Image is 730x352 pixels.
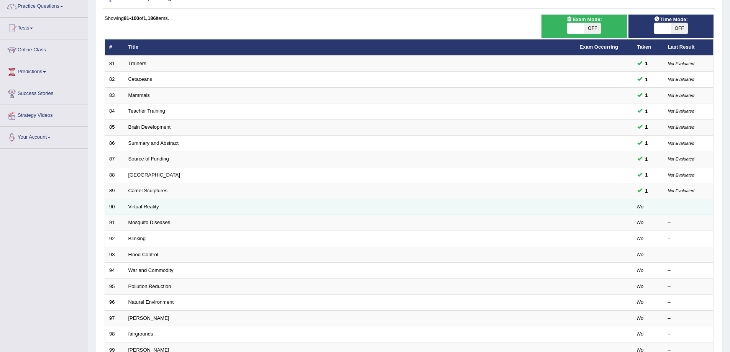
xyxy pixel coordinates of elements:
a: Tests [0,18,88,37]
small: Not Evaluated [668,77,694,82]
a: Virtual Reality [128,204,159,210]
em: No [637,299,644,305]
span: You can still take this question [642,187,651,195]
th: Last Result [664,39,714,56]
div: – [668,331,709,338]
a: Strategy Videos [0,105,88,124]
a: Mosquito Diseases [128,219,171,225]
span: You can still take this question [642,139,651,147]
a: Pollution Reduction [128,283,171,289]
em: No [637,267,644,273]
span: You can still take this question [642,123,651,131]
a: fairgrounds [128,331,153,337]
small: Not Evaluated [668,141,694,146]
td: 82 [105,72,124,88]
em: No [637,283,644,289]
span: You can still take this question [642,107,651,115]
a: [GEOGRAPHIC_DATA] [128,172,180,178]
div: Show exams occurring in exams [541,15,627,38]
a: Brain Development [128,124,171,130]
em: No [637,204,644,210]
td: 89 [105,183,124,199]
td: 94 [105,263,124,279]
td: 97 [105,310,124,326]
td: 88 [105,167,124,183]
a: Teacher Training [128,108,165,114]
div: – [668,203,709,211]
b: 1,186 [143,15,156,21]
td: 98 [105,326,124,342]
th: Taken [633,39,664,56]
a: Exam Occurring [580,44,618,50]
div: Showing of items. [105,15,714,22]
a: Your Account [0,127,88,146]
small: Not Evaluated [668,109,694,113]
th: Title [124,39,576,56]
a: Cetaceans [128,76,152,82]
td: 81 [105,56,124,72]
td: 86 [105,135,124,151]
small: Not Evaluated [668,157,694,161]
div: – [668,283,709,290]
td: 84 [105,103,124,120]
em: No [637,236,644,241]
td: 87 [105,151,124,167]
div: – [668,219,709,226]
div: – [668,235,709,242]
a: Source of Funding [128,156,169,162]
span: You can still take this question [642,155,651,163]
a: Success Stories [0,83,88,102]
span: Time Mode: [651,15,691,23]
div: – [668,267,709,274]
a: Summary and Abstract [128,140,179,146]
span: You can still take this question [642,171,651,179]
td: 95 [105,278,124,295]
a: Trainers [128,61,146,66]
a: Predictions [0,61,88,80]
span: OFF [584,23,601,34]
small: Not Evaluated [668,93,694,98]
td: 92 [105,231,124,247]
b: 81-100 [124,15,139,21]
em: No [637,315,644,321]
td: 96 [105,295,124,311]
a: [PERSON_NAME] [128,315,169,321]
small: Not Evaluated [668,173,694,177]
span: You can still take this question [642,75,651,83]
small: Not Evaluated [668,125,694,129]
em: No [637,219,644,225]
span: OFF [671,23,688,34]
a: Natural Environment [128,299,174,305]
span: You can still take this question [642,91,651,99]
div: – [668,251,709,259]
a: War and Commodity [128,267,174,273]
td: 91 [105,215,124,231]
td: 93 [105,247,124,263]
small: Not Evaluated [668,61,694,66]
a: Online Class [0,39,88,59]
td: 90 [105,199,124,215]
a: Mammals [128,92,150,98]
div: – [668,315,709,322]
a: Camel Sculptures [128,188,168,193]
small: Not Evaluated [668,188,694,193]
td: 83 [105,87,124,103]
a: Blinking [128,236,146,241]
em: No [637,331,644,337]
em: No [637,252,644,257]
span: You can still take this question [642,59,651,67]
span: Exam Mode: [563,15,605,23]
a: Flood Control [128,252,158,257]
div: – [668,299,709,306]
th: # [105,39,124,56]
td: 85 [105,120,124,136]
